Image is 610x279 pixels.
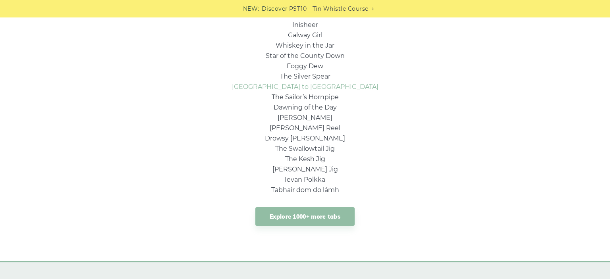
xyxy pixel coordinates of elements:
a: Drowsy [PERSON_NAME] [265,135,345,142]
a: Explore 1000+ more tabs [255,207,355,226]
a: The Silver Spear [280,73,330,80]
a: The Swallowtail Jig [275,145,335,152]
a: [PERSON_NAME] Jig [272,165,338,173]
a: The Kesh Jig [285,155,325,163]
a: [PERSON_NAME] Reel [270,124,340,132]
a: [GEOGRAPHIC_DATA] to [GEOGRAPHIC_DATA] [232,83,378,90]
a: Inisheer [292,21,318,29]
a: Star of the County Down [266,52,345,60]
a: Tabhair dom do lámh [271,186,339,194]
a: Dawning of the Day [274,104,337,111]
span: NEW: [243,4,259,13]
a: Whiskey in the Jar [276,42,334,49]
a: Ievan Polkka [285,176,325,183]
a: Galway Girl [288,31,322,39]
a: Foggy Dew [287,62,323,70]
a: The Sailor’s Hornpipe [272,93,339,101]
a: PST10 - Tin Whistle Course [289,4,369,13]
span: Discover [262,4,288,13]
a: [PERSON_NAME] [278,114,332,121]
